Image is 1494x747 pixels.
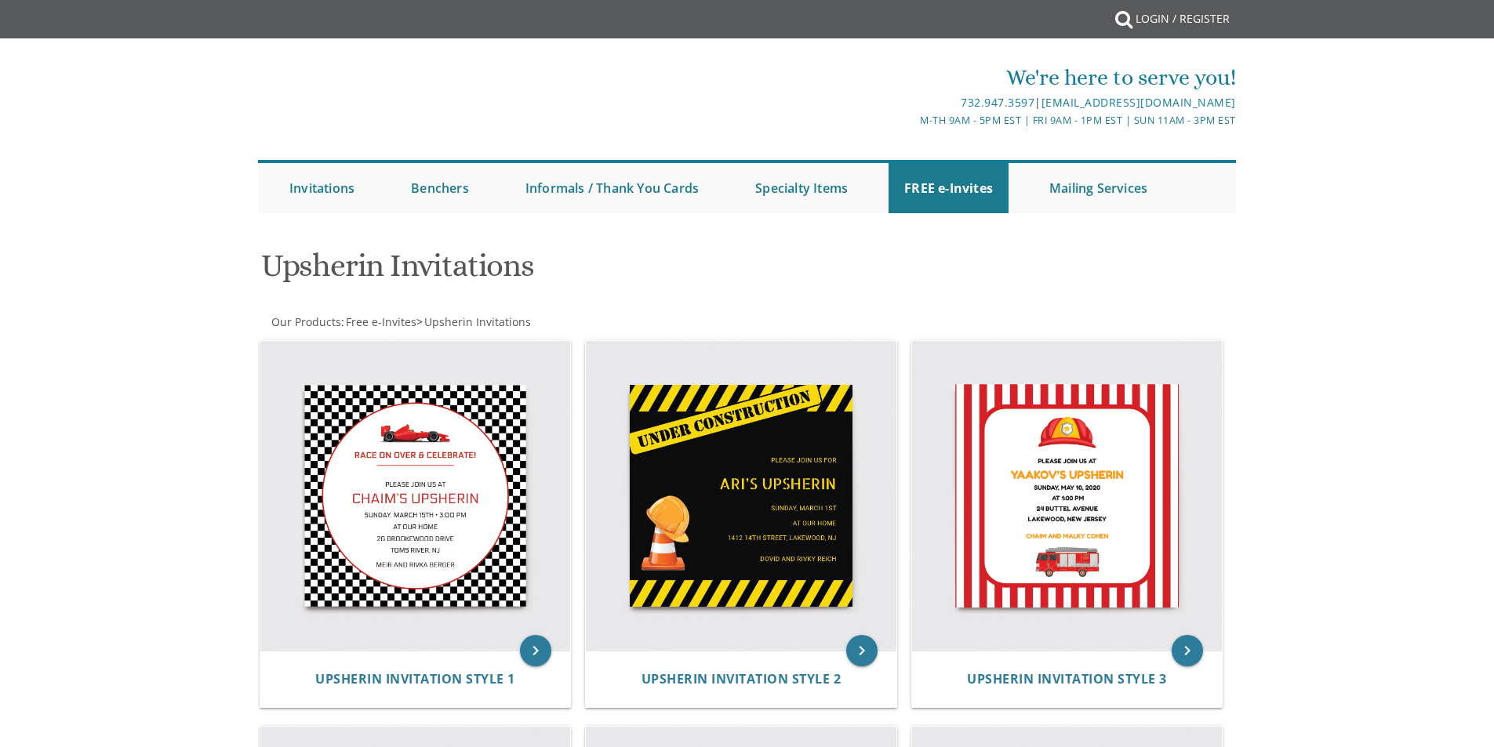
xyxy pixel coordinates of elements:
div: M-Th 9am - 5pm EST | Fri 9am - 1pm EST | Sun 11am - 3pm EST [585,112,1236,129]
img: Upsherin Invitation Style 2 [586,341,896,651]
a: keyboard_arrow_right [846,635,878,666]
span: > [416,314,531,329]
a: keyboard_arrow_right [1172,635,1203,666]
h1: Upsherin Invitations [261,248,901,295]
a: Benchers [395,163,485,213]
a: Invitations [274,163,370,213]
a: keyboard_arrow_right [520,635,551,666]
a: Specialty Items [740,163,863,213]
a: Upsherin Invitation Style 3 [967,672,1167,687]
a: [EMAIL_ADDRESS][DOMAIN_NAME] [1041,95,1236,110]
img: Upsherin Invitation Style 3 [912,341,1223,651]
a: Upsherin Invitations [423,314,531,329]
a: Mailing Services [1034,163,1163,213]
a: Upsherin Invitation Style 2 [642,672,842,687]
a: Upsherin Invitation Style 1 [315,672,515,687]
a: Our Products [270,314,341,329]
a: Free e-Invites [344,314,416,329]
a: 732.947.3597 [961,95,1034,110]
div: We're here to serve you! [585,62,1236,93]
div: | [585,93,1236,112]
span: Upsherin Invitation Style 3 [967,670,1167,687]
span: Upsherin Invitations [424,314,531,329]
span: Free e-Invites [346,314,416,329]
a: FREE e-Invites [889,163,1009,213]
span: Upsherin Invitation Style 1 [315,670,515,687]
span: Upsherin Invitation Style 2 [642,670,842,687]
img: Upsherin Invitation Style 1 [260,341,571,651]
a: Informals / Thank You Cards [510,163,714,213]
div: : [258,314,747,330]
